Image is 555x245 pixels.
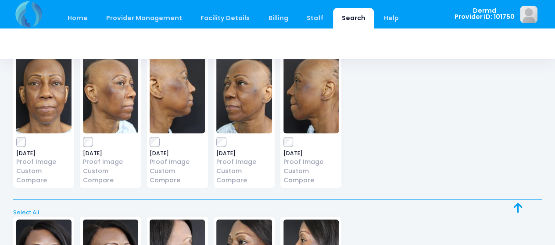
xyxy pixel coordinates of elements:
[83,55,138,134] img: image
[150,157,205,167] a: Proof Image
[16,55,72,134] img: image
[283,167,339,185] a: Custom Compare
[298,8,332,28] a: Staff
[150,167,205,185] a: Custom Compare
[520,6,537,23] img: image
[454,7,514,20] span: Dermd Provider ID: 101750
[376,8,408,28] a: Help
[16,167,72,185] a: Custom Compare
[59,8,96,28] a: Home
[260,8,297,28] a: Billing
[150,151,205,156] span: [DATE]
[83,167,138,185] a: Custom Compare
[150,55,205,134] img: image
[216,151,272,156] span: [DATE]
[283,55,339,134] img: image
[283,157,339,167] a: Proof Image
[83,157,138,167] a: Proof Image
[192,8,258,28] a: Facility Details
[216,167,272,185] a: Custom Compare
[16,151,72,156] span: [DATE]
[83,151,138,156] span: [DATE]
[11,208,545,217] a: Select All
[216,157,272,167] a: Proof Image
[333,8,374,28] a: Search
[16,157,72,167] a: Proof Image
[97,8,190,28] a: Provider Management
[216,55,272,134] img: image
[283,151,339,156] span: [DATE]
